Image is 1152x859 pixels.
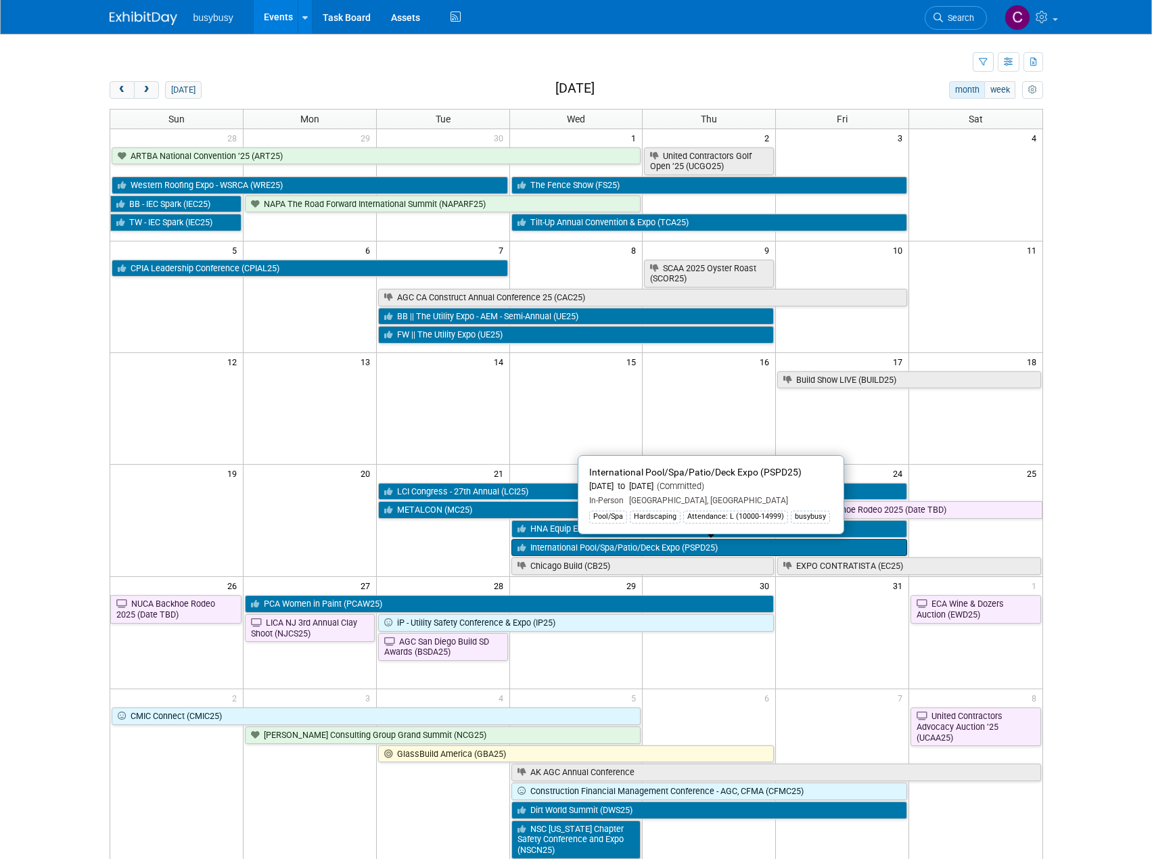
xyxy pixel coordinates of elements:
a: BB - IEC Spark (IEC25) [110,195,241,213]
a: AK AGC Annual Conference [511,764,1041,781]
a: CMIC Connect (CMIC25) [112,707,641,725]
a: NUCA Backhoe Rodeo 2025 (Date TBD) [110,595,241,623]
span: 26 [226,577,243,594]
a: METALCON (MC25) [378,501,775,519]
img: ExhibitDay [110,11,177,25]
button: [DATE] [165,81,201,99]
a: GlassBuild America (GBA25) [378,745,775,763]
button: month [949,81,985,99]
span: 14 [492,353,509,370]
a: NAPA The Road Forward International Summit (NAPARF25) [245,195,641,213]
h2: [DATE] [555,81,595,96]
span: Sat [969,114,983,124]
span: 30 [492,129,509,146]
span: Thu [701,114,717,124]
span: 19 [226,465,243,482]
div: Pool/Spa [589,511,627,523]
a: SCAA 2025 Oyster Roast (SCOR25) [644,260,774,287]
span: 21 [492,465,509,482]
a: PCA Women in Paint (PCAW25) [245,595,774,613]
span: 1 [630,129,642,146]
button: myCustomButton [1022,81,1042,99]
span: Wed [567,114,585,124]
span: Fri [837,114,848,124]
a: Search [925,6,987,30]
a: Chicago Build (CB25) [511,557,775,575]
a: Build Show LIVE (BUILD25) [777,371,1040,389]
span: busybusy [193,12,233,23]
img: Collin Larson [1005,5,1030,30]
span: 29 [625,577,642,594]
span: 7 [497,241,509,258]
a: Western Roofing Expo - WSRCA (WRE25) [112,177,508,194]
a: Dirt World Summit (DWS25) [511,802,908,819]
div: [DATE] to [DATE] [589,481,833,492]
span: 15 [625,353,642,370]
a: ECA Wine & Dozers Auction (EWD25) [911,595,1040,623]
span: 10 [892,241,908,258]
span: Sun [168,114,185,124]
span: 28 [226,129,243,146]
a: BB || The Utility Expo - AEM - Semi-Annual (UE25) [378,308,775,325]
span: 17 [892,353,908,370]
span: 6 [364,241,376,258]
button: prev [110,81,135,99]
div: Attendance: L (10000-14999) [683,511,788,523]
span: [GEOGRAPHIC_DATA], [GEOGRAPHIC_DATA] [624,496,788,505]
a: FW || The Utility Expo (UE25) [378,326,775,344]
a: ARTBA National Convention ’25 (ART25) [112,147,641,165]
span: 18 [1026,353,1042,370]
span: 20 [359,465,376,482]
a: iP - Utility Safety Conference & Expo (IP25) [378,614,775,632]
span: 25 [1026,465,1042,482]
a: LCI Congress - 27th Annual (LCI25) [378,483,907,501]
a: AGC San Diego Build SD Awards (BSDA25) [378,633,508,661]
span: 2 [763,129,775,146]
span: 5 [630,689,642,706]
a: NSC [US_STATE] Chapter Safety Conference and Expo (NSCN25) [511,820,641,859]
span: Tue [436,114,451,124]
div: Hardscaping [630,511,681,523]
a: International Pool/Spa/Patio/Deck Expo (PSPD25) [511,539,908,557]
a: HNA Equip Exposition (HNA25) [511,520,908,538]
a: [PERSON_NAME] Consulting Group Grand Summit (NCG25) [245,726,641,744]
button: week [984,81,1015,99]
span: Search [943,13,974,23]
span: 7 [896,689,908,706]
span: 13 [359,353,376,370]
span: 6 [763,689,775,706]
a: TW - IEC Spark (IEC25) [110,214,241,231]
span: 27 [359,577,376,594]
a: Construction Financial Management Conference - AGC, CFMA (CFMC25) [511,783,908,800]
span: 4 [497,689,509,706]
span: 29 [359,129,376,146]
a: United Contractors Golf Open ’25 (UCGO25) [644,147,774,175]
span: 30 [758,577,775,594]
span: 9 [763,241,775,258]
span: Mon [300,114,319,124]
span: 1 [1030,577,1042,594]
span: 16 [758,353,775,370]
span: 11 [1026,241,1042,258]
button: next [134,81,159,99]
a: United Contractors Advocacy Auction ’25 (UCAA25) [911,707,1040,746]
span: International Pool/Spa/Patio/Deck Expo (PSPD25) [589,467,802,478]
span: 24 [892,465,908,482]
a: EXPO CONTRATISTA (EC25) [777,557,1040,575]
span: 3 [364,689,376,706]
span: 2 [231,689,243,706]
span: 28 [492,577,509,594]
span: 8 [630,241,642,258]
span: In-Person [589,496,624,505]
a: NUCA Backhoe Rodeo 2025 (Date TBD) [777,501,1042,519]
span: 31 [892,577,908,594]
a: LICA NJ 3rd Annual Clay Shoot (NJCS25) [245,614,375,642]
i: Personalize Calendar [1028,86,1037,95]
a: The Fence Show (FS25) [511,177,908,194]
a: Tilt-Up Annual Convention & Expo (TCA25) [511,214,908,231]
span: 5 [231,241,243,258]
span: 12 [226,353,243,370]
span: 8 [1030,689,1042,706]
a: CPIA Leadership Conference (CPIAL25) [112,260,508,277]
span: (Committed) [653,481,704,491]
